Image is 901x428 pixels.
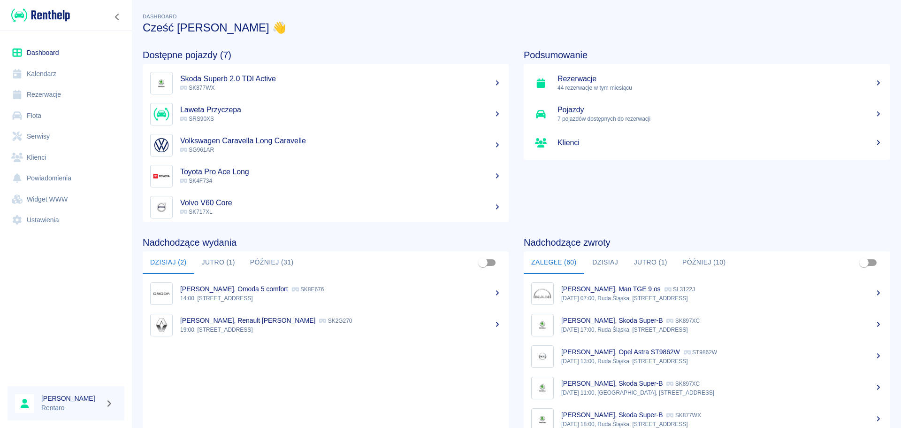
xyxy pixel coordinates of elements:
[8,42,124,63] a: Dashboard
[180,294,501,303] p: 14:00, [STREET_ADDRESS]
[8,105,124,126] a: Flota
[684,349,717,356] p: ST9862W
[8,84,124,105] a: Rezerwacje
[534,316,551,334] img: Image
[8,189,124,210] a: Widget WWW
[180,167,501,177] h5: Toyota Pro Ace Long
[584,251,626,274] button: Dzisiaj
[561,326,882,334] p: [DATE] 17:00, Ruda Śląska, [STREET_ADDRESS]
[524,309,890,341] a: Image[PERSON_NAME], Skoda Super-B SK897XC[DATE] 17:00, Ruda Śląska, [STREET_ADDRESS]
[855,254,873,272] span: Pokaż przypisane tylko do mnie
[180,105,501,115] h5: Laweta Przyczepa
[524,99,890,130] a: Pojazdy7 pojazdów dostępnych do rezerwacji
[534,379,551,397] img: Image
[292,286,324,293] p: SK8E676
[180,317,315,324] p: [PERSON_NAME], Renault [PERSON_NAME]
[153,105,170,123] img: Image
[524,278,890,309] a: Image[PERSON_NAME], Man TGE 9 os SL3122J[DATE] 07:00, Ruda Śląska, [STREET_ADDRESS]
[143,278,509,309] a: Image[PERSON_NAME], Omoda 5 comfort SK8E67614:00, [STREET_ADDRESS]
[180,285,288,293] p: [PERSON_NAME], Omoda 5 comfort
[180,178,212,184] span: SK4F734
[143,14,177,19] span: Dashboard
[8,8,70,23] a: Renthelp logo
[143,21,890,34] h3: Cześć [PERSON_NAME] 👋
[524,130,890,156] a: Klienci
[153,136,170,154] img: Image
[626,251,675,274] button: Jutro (1)
[180,209,213,215] span: SK717XL
[180,198,501,208] h5: Volvo V60 Core
[194,251,243,274] button: Jutro (1)
[557,138,882,148] h5: Klienci
[666,381,700,387] p: SK897XC
[561,411,663,419] p: [PERSON_NAME], Skoda Super-B
[557,105,882,115] h5: Pojazdy
[8,126,124,147] a: Serwisy
[180,85,214,91] span: SK877WX
[666,412,701,419] p: SK877WX
[143,68,509,99] a: ImageSkoda Superb 2.0 TDI Active SK877WX
[561,317,663,324] p: [PERSON_NAME], Skoda Super-B
[143,99,509,130] a: ImageLaweta Przyczepa SRS90XS
[8,63,124,85] a: Kalendarz
[561,285,661,293] p: [PERSON_NAME], Man TGE 9 os
[561,380,663,387] p: [PERSON_NAME], Skoda Super-B
[319,318,352,324] p: SK2G270
[534,348,551,366] img: Image
[561,348,680,356] p: [PERSON_NAME], Opel Astra ST9862W
[524,49,890,61] h4: Podsumowanie
[561,294,882,303] p: [DATE] 07:00, Ruda Śląska, [STREET_ADDRESS]
[561,357,882,366] p: [DATE] 13:00, Ruda Śląska, [STREET_ADDRESS]
[11,8,70,23] img: Renthelp logo
[153,316,170,334] img: Image
[153,74,170,92] img: Image
[143,237,509,248] h4: Nadchodzące wydania
[180,136,501,146] h5: Volkswagen Caravella Long Caravelle
[664,286,695,293] p: SL3122J
[143,130,509,161] a: ImageVolkswagen Caravella Long Caravelle SG961AR
[153,167,170,185] img: Image
[8,210,124,231] a: Ustawienia
[243,251,301,274] button: Później (31)
[524,237,890,248] h4: Nadchodzące zwroty
[557,74,882,84] h5: Rezerwacje
[675,251,733,274] button: Później (10)
[180,326,501,334] p: 19:00, [STREET_ADDRESS]
[153,285,170,303] img: Image
[110,11,124,23] button: Zwiń nawigację
[524,251,584,274] button: Zaległe (60)
[180,74,501,84] h5: Skoda Superb 2.0 TDI Active
[524,68,890,99] a: Rezerwacje44 rezerwacje w tym miesiącu
[557,84,882,92] p: 44 rezerwacje w tym miesiącu
[180,147,214,153] span: SG961AR
[143,192,509,223] a: ImageVolvo V60 Core SK717XL
[143,49,509,61] h4: Dostępne pojazdy (7)
[143,161,509,192] a: ImageToyota Pro Ace Long SK4F734
[143,251,194,274] button: Dzisiaj (2)
[153,198,170,216] img: Image
[524,341,890,372] a: Image[PERSON_NAME], Opel Astra ST9862W ST9862W[DATE] 13:00, Ruda Śląska, [STREET_ADDRESS]
[524,372,890,404] a: Image[PERSON_NAME], Skoda Super-B SK897XC[DATE] 11:00, [GEOGRAPHIC_DATA], [STREET_ADDRESS]
[474,254,492,272] span: Pokaż przypisane tylko do mnie
[143,309,509,341] a: Image[PERSON_NAME], Renault [PERSON_NAME] SK2G27019:00, [STREET_ADDRESS]
[534,285,551,303] img: Image
[561,389,882,397] p: [DATE] 11:00, [GEOGRAPHIC_DATA], [STREET_ADDRESS]
[8,168,124,189] a: Powiadomienia
[41,403,101,413] p: Rentaro
[666,318,700,324] p: SK897XC
[8,147,124,168] a: Klienci
[557,115,882,123] p: 7 pojazdów dostępnych do rezerwacji
[41,394,101,403] h6: [PERSON_NAME]
[180,116,214,122] span: SRS90XS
